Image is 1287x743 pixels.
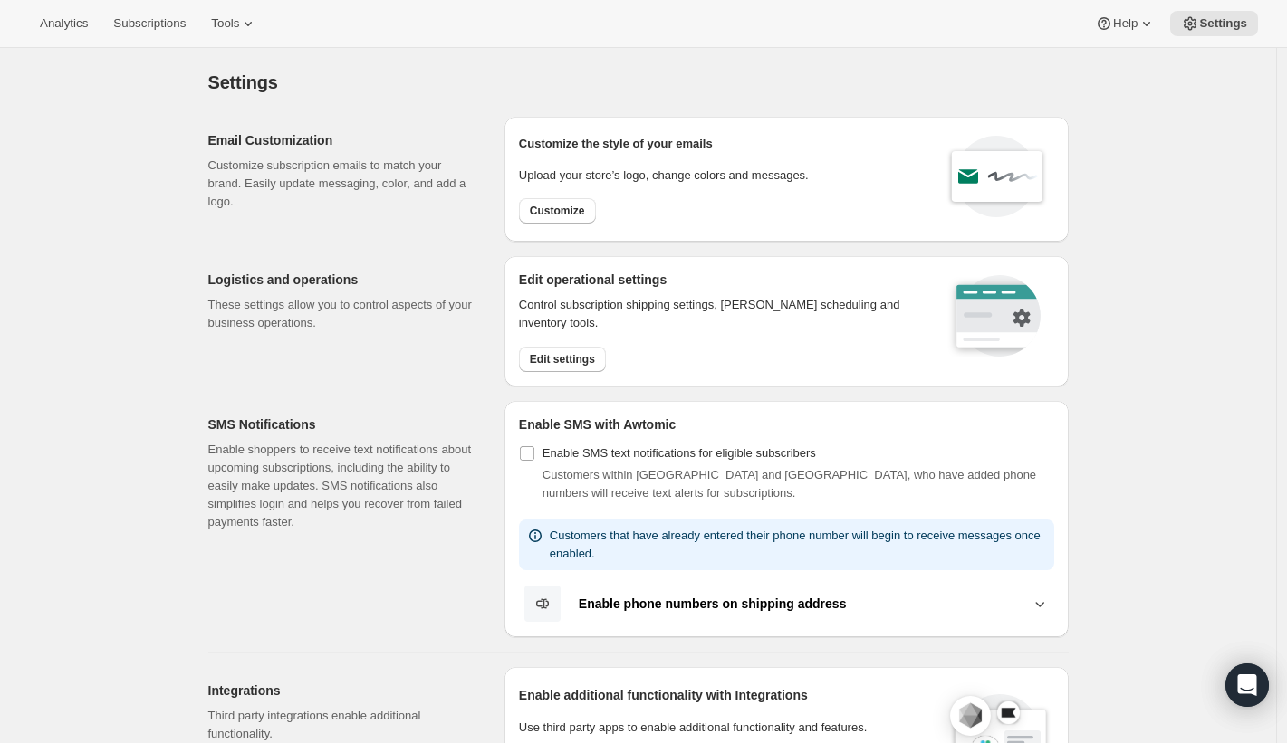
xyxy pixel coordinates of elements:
[211,16,239,31] span: Tools
[519,347,606,372] button: Edit settings
[200,11,268,36] button: Tools
[519,415,1054,433] h2: Enable SMS with Awtomic
[519,296,924,332] p: Control subscription shipping settings, [PERSON_NAME] scheduling and inventory tools.
[208,681,475,700] h2: Integrations
[519,198,596,224] button: Customize
[543,446,816,460] span: Enable SMS text notifications for eligible subscribers
[208,296,475,332] p: These settings allow you to control aspects of your business operations.
[208,271,475,289] h2: Logistics and operations
[113,16,186,31] span: Subscriptions
[1084,11,1167,36] button: Help
[530,352,595,367] span: Edit settings
[208,157,475,211] p: Customize subscription emails to match your brand. Easily update messaging, color, and add a logo.
[208,415,475,433] h2: SMS Notifications
[208,707,475,743] p: Third party integrations enable additional functionality.
[519,167,809,185] p: Upload your store’s logo, change colors and messages.
[1199,16,1247,31] span: Settings
[208,441,475,531] p: Enable shoppers to receive text notifications about upcoming subscriptions, including the ability...
[519,686,932,704] h2: Enable additional functionality with Integrations
[519,585,1054,623] button: Enable phone numbers on shipping address
[208,131,475,149] h2: Email Customization
[29,11,99,36] button: Analytics
[519,719,932,737] p: Use third party apps to enable additional functionality and features.
[102,11,197,36] button: Subscriptions
[543,468,1036,500] span: Customers within [GEOGRAPHIC_DATA] and [GEOGRAPHIC_DATA], who have added phone numbers will recei...
[208,72,278,92] span: Settings
[1170,11,1258,36] button: Settings
[1113,16,1138,31] span: Help
[1225,663,1269,707] div: Open Intercom Messenger
[40,16,88,31] span: Analytics
[519,271,924,289] h2: Edit operational settings
[519,135,713,153] p: Customize the style of your emails
[550,527,1047,563] p: Customers that have already entered their phone number will begin to receive messages once enabled.
[579,596,847,611] b: Enable phone numbers on shipping address
[530,204,585,218] span: Customize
